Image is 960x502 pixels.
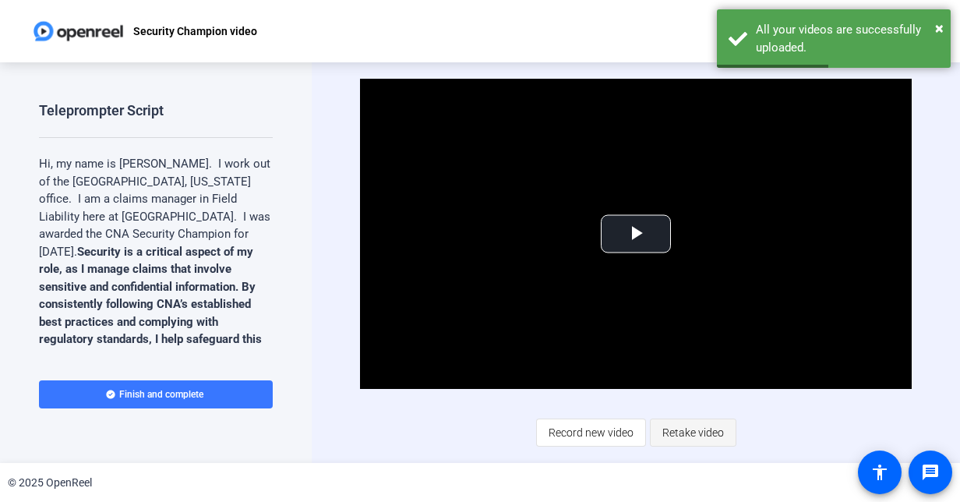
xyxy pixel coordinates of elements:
span: Retake video [662,418,724,447]
button: Record new video [536,419,646,447]
p: Security Champion video [133,22,257,41]
span: Record new video [549,418,634,447]
b: Security is a critical aspect of my role, as I manage claims that involve sensitive and confident... [39,245,262,399]
button: Close [935,16,944,40]
div: Teleprompter Script [39,101,164,120]
button: Retake video [650,419,736,447]
span: Finish and complete [119,388,203,401]
div: All your videos are successfully uploaded. [756,21,939,56]
button: Play Video [601,215,671,253]
div: © 2025 OpenReel [8,475,92,491]
mat-icon: message [921,463,940,482]
span: × [935,19,944,37]
mat-icon: accessibility [870,463,889,482]
div: Video Player [360,79,911,389]
p: Hi, my name is [PERSON_NAME]. I work out of the [GEOGRAPHIC_DATA], [US_STATE] office. I am a clai... [39,155,273,401]
button: Finish and complete [39,380,273,408]
img: OpenReel logo [31,16,125,47]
